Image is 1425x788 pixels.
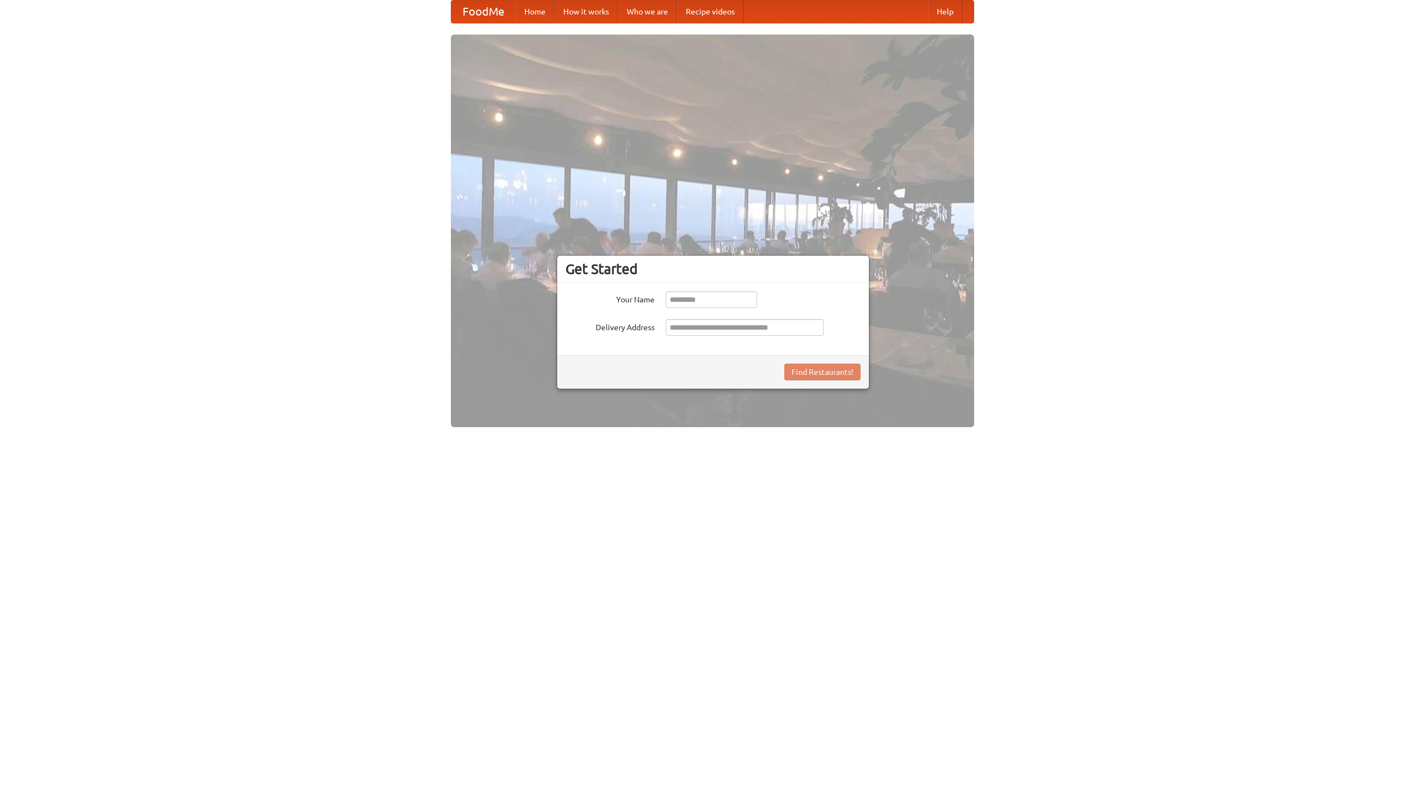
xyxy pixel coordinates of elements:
a: Recipe videos [677,1,744,23]
h3: Get Started [566,261,861,277]
button: Find Restaurants! [784,364,861,380]
label: Your Name [566,291,655,305]
a: FoodMe [451,1,515,23]
a: Help [928,1,962,23]
a: Who we are [618,1,677,23]
a: How it works [554,1,618,23]
label: Delivery Address [566,319,655,333]
a: Home [515,1,554,23]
